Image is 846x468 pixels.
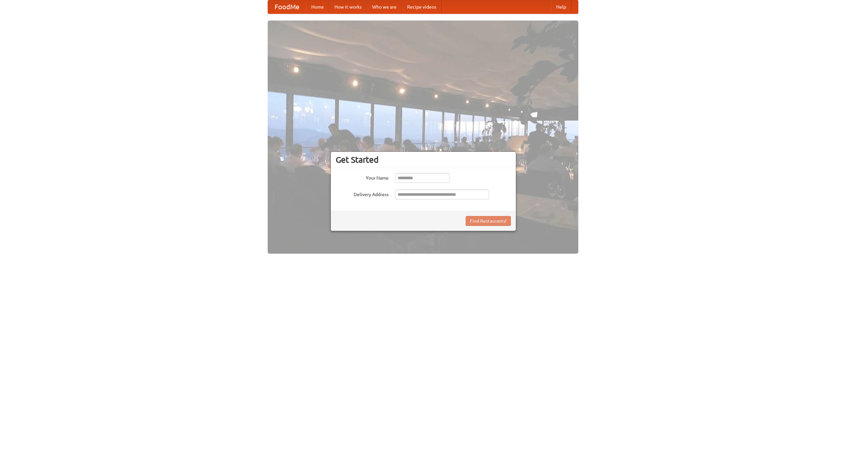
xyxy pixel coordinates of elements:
label: Your Name [336,173,389,181]
a: Help [551,0,571,14]
a: How it works [329,0,367,14]
a: Who we are [367,0,402,14]
label: Delivery Address [336,190,389,198]
button: Find Restaurants! [466,216,511,226]
a: Home [306,0,329,14]
a: Recipe videos [402,0,442,14]
a: FoodMe [268,0,306,14]
h3: Get Started [336,155,511,165]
